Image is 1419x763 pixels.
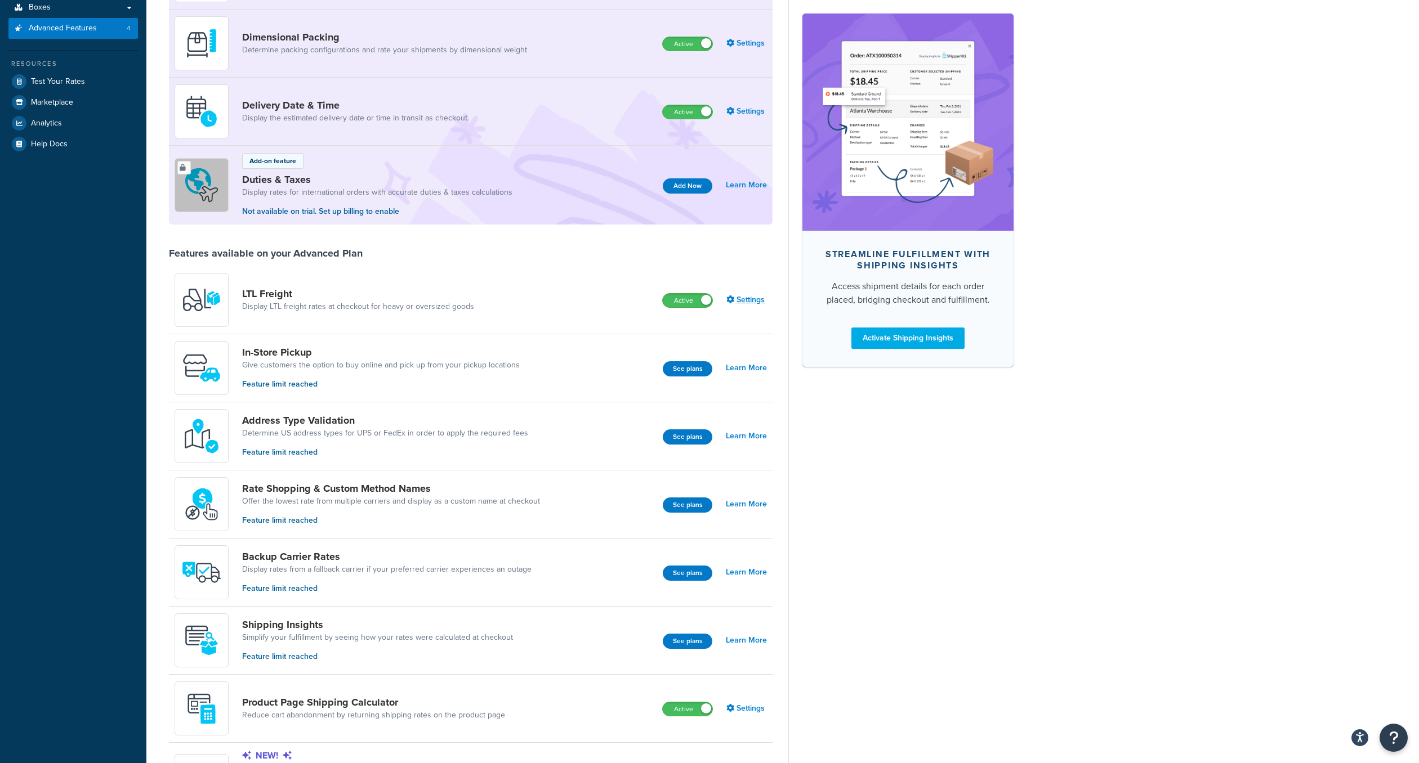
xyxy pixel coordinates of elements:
a: In-Store Pickup [242,346,520,358]
label: Active [663,37,712,51]
a: Give customers the option to buy online and pick up from your pickup locations [242,360,520,371]
a: Learn More [726,496,767,512]
a: Duties & Taxes [242,173,512,186]
span: Marketplace [31,98,73,107]
p: Feature limit reached [242,514,540,527]
button: See plans [663,634,712,649]
a: Settings [726,292,767,308]
a: Settings [726,35,767,51]
button: Open Resource Center [1380,724,1408,752]
img: wfgcfpwTIucLEAAAAASUVORK5CYII= [182,348,221,388]
a: Simplify your fulfillment by seeing how your rates were calculated at checkout [242,632,513,643]
button: See plans [663,497,712,513]
span: Advanced Features [29,24,97,33]
a: Product Page Shipping Calculator [242,696,505,708]
img: gfkeb5ejjkALwAAAABJRU5ErkJggg== [182,92,221,131]
a: Address Type Validation [242,414,528,427]
div: Streamline Fulfillment with Shipping Insights [820,249,996,271]
span: Help Docs [31,140,68,149]
a: Shipping Insights [242,618,513,631]
p: Feature limit reached [242,446,528,459]
span: Analytics [31,119,62,128]
img: +D8d0cXZM7VpdAAAAAElFTkSuQmCC [182,689,221,728]
a: Learn More [726,360,767,376]
a: Display rates from a fallback carrier if your preferred carrier experiences an outage [242,564,532,575]
button: See plans [663,565,712,581]
label: Active [663,702,712,716]
a: Dimensional Packing [242,31,527,43]
a: Display the estimated delivery date or time in transit as checkout. [242,113,469,124]
a: Advanced Features4 [8,18,138,39]
a: LTL Freight [242,288,474,300]
span: Test Your Rates [31,77,85,87]
span: Boxes [29,3,51,12]
a: Learn More [726,564,767,580]
p: New! [242,749,592,762]
a: Display LTL freight rates at checkout for heavy or oversized goods [242,301,474,312]
button: See plans [663,361,712,376]
a: Settings [726,104,767,119]
a: Learn More [726,177,767,193]
a: Test Your Rates [8,71,138,92]
a: Rate Shopping & Custom Method Names [242,482,540,495]
a: Backup Carrier Rates [242,550,532,563]
label: Active [663,294,712,307]
p: Add-on feature [249,156,296,166]
button: Add Now [663,178,712,194]
a: Help Docs [8,134,138,154]
a: Reduce cart abandonment by returning shipping rates on the product page [242,710,505,721]
a: Activate Shipping Insights [851,327,965,349]
a: Determine US address types for UPS or FedEx in order to apply the required fees [242,428,528,439]
a: Display rates for international orders with accurate duties & taxes calculations [242,187,512,198]
a: Learn More [726,428,767,444]
div: Resources [8,59,138,69]
img: icon-duo-feat-backup-carrier-4420b188.png [182,553,221,592]
button: See plans [663,429,712,445]
p: Feature limit reached [242,582,532,595]
div: Features available on your Advanced Plan [169,247,363,259]
a: Delivery Date & Time [242,99,469,111]
p: Not available on trial. Set up billing to enable [242,205,512,218]
img: icon-duo-feat-rate-shopping-ecdd8bed.png [182,484,221,524]
img: kIG8fy0lQAAAABJRU5ErkJggg== [182,416,221,456]
label: Active [663,105,712,119]
a: Offer the lowest rate from multiple carriers and display as a custom name at checkout [242,496,540,507]
img: feature-image-si-e24932ea9b9fcd0ff835db86be1ff8d589347e8876e1638d903ea230a36726be.png [819,30,997,214]
a: Marketplace [8,92,138,113]
img: DTVBYsAAAAAASUVORK5CYII= [182,24,221,63]
p: Feature limit reached [242,650,513,663]
p: Feature limit reached [242,378,520,391]
a: Determine packing configurations and rate your shipments by dimensional weight [242,44,527,56]
span: 4 [127,24,131,33]
a: Learn More [726,632,767,648]
li: Advanced Features [8,18,138,39]
img: y79ZsPf0fXUFUhFXDzUgf+ktZg5F2+ohG75+v3d2s1D9TjoU8PiyCIluIjV41seZevKCRuEjTPPOKHJsQcmKCXGdfprl3L4q7... [182,280,221,320]
a: Analytics [8,113,138,133]
a: Settings [726,701,767,716]
div: Access shipment details for each order placed, bridging checkout and fulfillment. [820,280,996,307]
img: Acw9rhKYsOEjAAAAAElFTkSuQmCC [182,621,221,660]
